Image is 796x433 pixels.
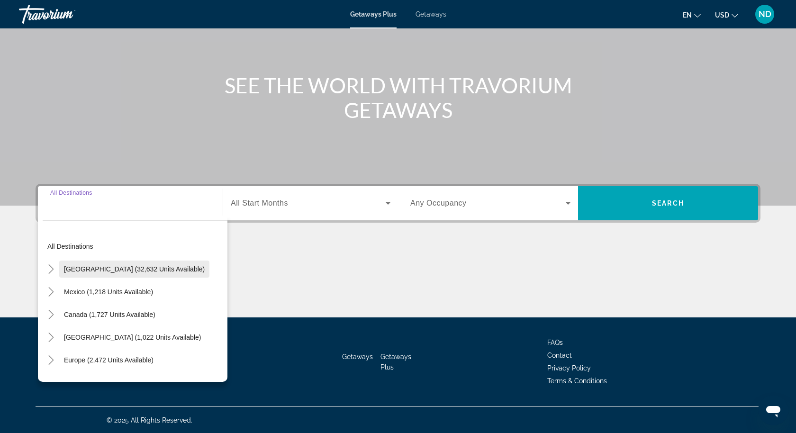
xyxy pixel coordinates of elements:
[547,364,591,372] a: Privacy Policy
[19,2,114,27] a: Travorium
[43,352,59,369] button: Toggle Europe (2,472 units available)
[59,329,206,346] button: [GEOGRAPHIC_DATA] (1,022 units available)
[59,306,160,323] button: Canada (1,727 units available)
[715,8,738,22] button: Change currency
[342,353,373,361] a: Getaways
[715,11,729,19] span: USD
[683,8,701,22] button: Change language
[752,4,777,24] button: User Menu
[547,377,607,385] a: Terms & Conditions
[43,284,59,300] button: Toggle Mexico (1,218 units available)
[47,243,93,250] span: All destinations
[416,10,446,18] a: Getaways
[43,261,59,278] button: Toggle United States (32,632 units available)
[59,352,158,369] button: Europe (2,472 units available)
[759,9,771,19] span: ND
[107,416,192,424] span: © 2025 All Rights Reserved.
[64,265,205,273] span: [GEOGRAPHIC_DATA] (32,632 units available)
[683,11,692,19] span: en
[59,261,209,278] button: [GEOGRAPHIC_DATA] (32,632 units available)
[43,329,59,346] button: Toggle Caribbean & Atlantic Islands (1,022 units available)
[380,353,411,371] a: Getaways Plus
[43,375,59,391] button: Toggle Australia (210 units available)
[547,339,563,346] a: FAQs
[64,356,154,364] span: Europe (2,472 units available)
[50,189,92,196] span: All Destinations
[231,199,288,207] span: All Start Months
[578,186,758,220] button: Search
[410,199,467,207] span: Any Occupancy
[758,395,788,425] iframe: Button to launch messaging window
[59,374,157,391] button: Australia (210 units available)
[652,199,684,207] span: Search
[220,73,576,122] h1: SEE THE WORLD WITH TRAVORIUM GETAWAYS
[64,334,201,341] span: [GEOGRAPHIC_DATA] (1,022 units available)
[43,307,59,323] button: Toggle Canada (1,727 units available)
[64,311,155,318] span: Canada (1,727 units available)
[64,288,153,296] span: Mexico (1,218 units available)
[38,186,758,220] div: Search widget
[547,352,572,359] a: Contact
[350,10,397,18] a: Getaways Plus
[43,238,227,255] button: All destinations
[59,283,158,300] button: Mexico (1,218 units available)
